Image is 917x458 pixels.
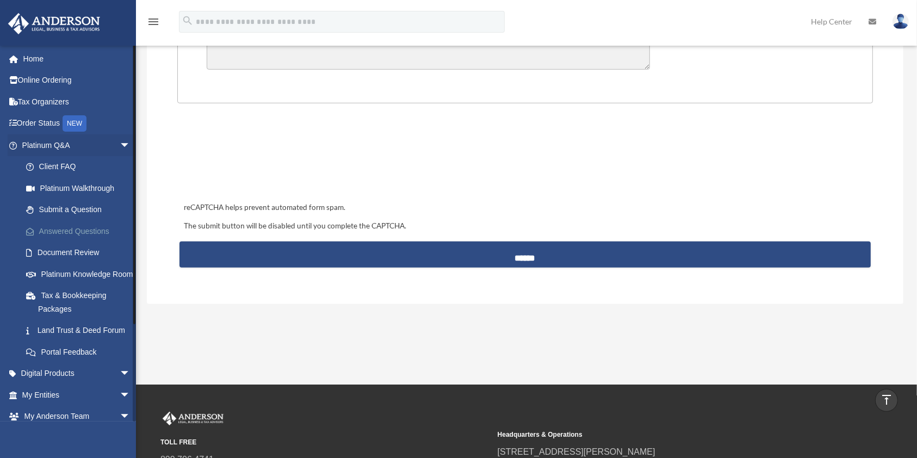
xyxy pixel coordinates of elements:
img: Anderson Advisors Platinum Portal [5,13,103,34]
a: Tax & Bookkeeping Packages [15,285,147,320]
iframe: reCAPTCHA [181,137,346,180]
i: search [182,15,194,27]
i: menu [147,15,160,28]
a: Client FAQ [15,156,147,178]
a: Platinum Q&Aarrow_drop_down [8,134,147,156]
a: Home [8,48,147,70]
a: vertical_align_top [875,389,898,412]
a: Digital Productsarrow_drop_down [8,363,147,385]
a: Answered Questions [15,220,147,242]
a: [STREET_ADDRESS][PERSON_NAME] [498,447,655,456]
span: arrow_drop_down [120,134,141,157]
small: TOLL FREE [160,437,490,448]
a: Portal Feedback [15,341,147,363]
span: arrow_drop_down [120,384,141,406]
a: Tax Organizers [8,91,147,113]
span: arrow_drop_down [120,406,141,428]
a: Document Review [15,242,147,264]
div: NEW [63,115,86,132]
a: Submit a Question [15,199,141,221]
a: My Entitiesarrow_drop_down [8,384,147,406]
span: arrow_drop_down [120,363,141,385]
a: Online Ordering [8,70,147,91]
img: User Pic [893,14,909,29]
a: My Anderson Teamarrow_drop_down [8,406,147,428]
a: Platinum Walkthrough [15,177,147,199]
a: Order StatusNEW [8,113,147,135]
div: The submit button will be disabled until you complete the CAPTCHA. [179,220,871,233]
img: Anderson Advisors Platinum Portal [160,412,226,426]
small: Headquarters & Operations [498,429,827,441]
a: Land Trust & Deed Forum [15,320,147,342]
i: vertical_align_top [880,393,893,406]
a: menu [147,19,160,28]
div: reCAPTCHA helps prevent automated form spam. [179,201,871,214]
a: Platinum Knowledge Room [15,263,147,285]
